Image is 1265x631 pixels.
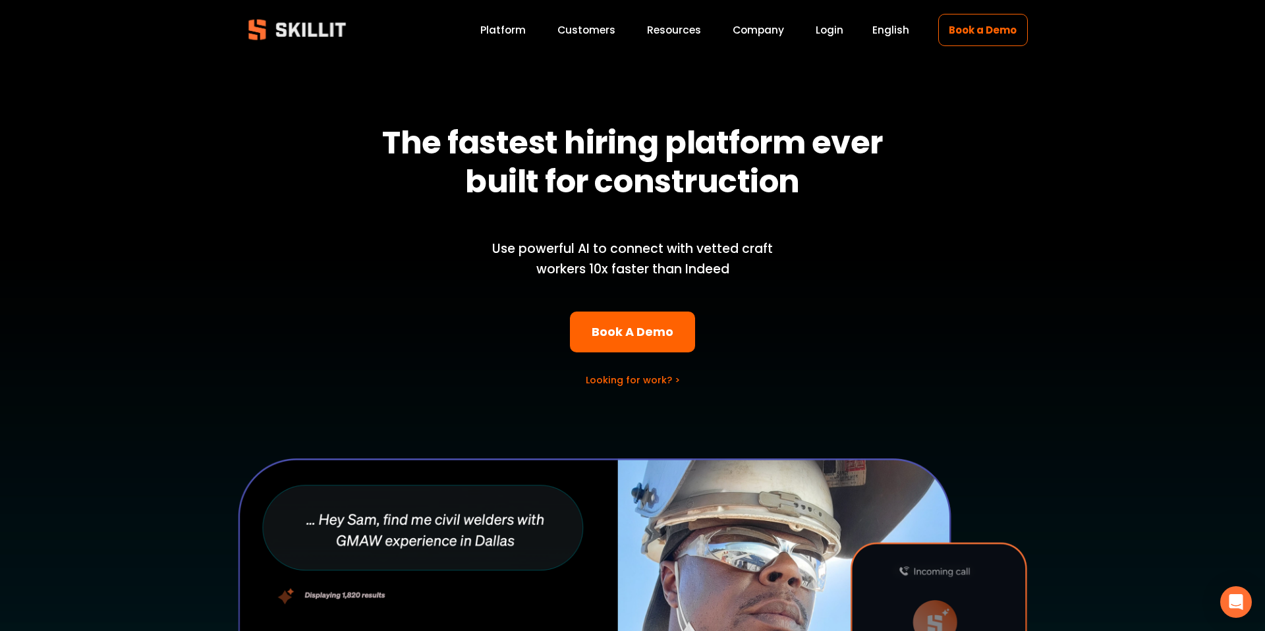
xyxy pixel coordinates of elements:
[1220,586,1252,618] div: Open Intercom Messenger
[237,10,357,49] img: Skillit
[872,21,909,39] div: language picker
[938,14,1028,46] a: Book a Demo
[647,22,701,38] span: Resources
[586,373,680,387] a: Looking for work? >
[733,21,784,39] a: Company
[470,239,795,279] p: Use powerful AI to connect with vetted craft workers 10x faster than Indeed
[872,22,909,38] span: English
[647,21,701,39] a: folder dropdown
[570,312,696,353] a: Book A Demo
[816,21,843,39] a: Login
[382,121,889,204] strong: The fastest hiring platform ever built for construction
[557,21,615,39] a: Customers
[480,21,526,39] a: Platform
